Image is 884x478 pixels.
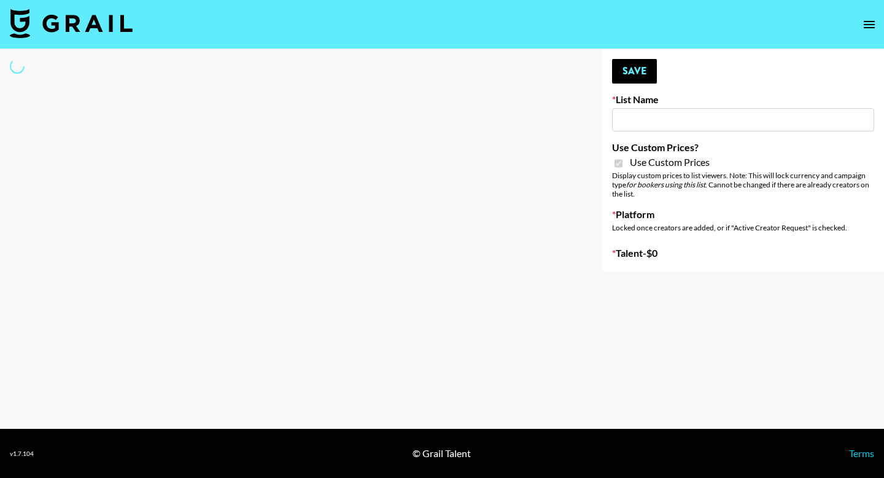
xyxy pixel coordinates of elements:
label: Use Custom Prices? [612,141,874,154]
div: v 1.7.104 [10,450,34,458]
label: Platform [612,208,874,221]
div: Locked once creators are added, or if "Active Creator Request" is checked. [612,223,874,232]
button: open drawer [857,12,882,37]
img: Grail Talent [10,9,133,38]
span: Use Custom Prices [630,156,710,168]
button: Save [612,59,657,84]
label: List Name [612,93,874,106]
div: © Grail Talent [413,447,471,460]
label: Talent - $ 0 [612,247,874,259]
div: Display custom prices to list viewers. Note: This will lock currency and campaign type . Cannot b... [612,171,874,198]
em: for bookers using this list [626,180,705,189]
a: Terms [849,447,874,459]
